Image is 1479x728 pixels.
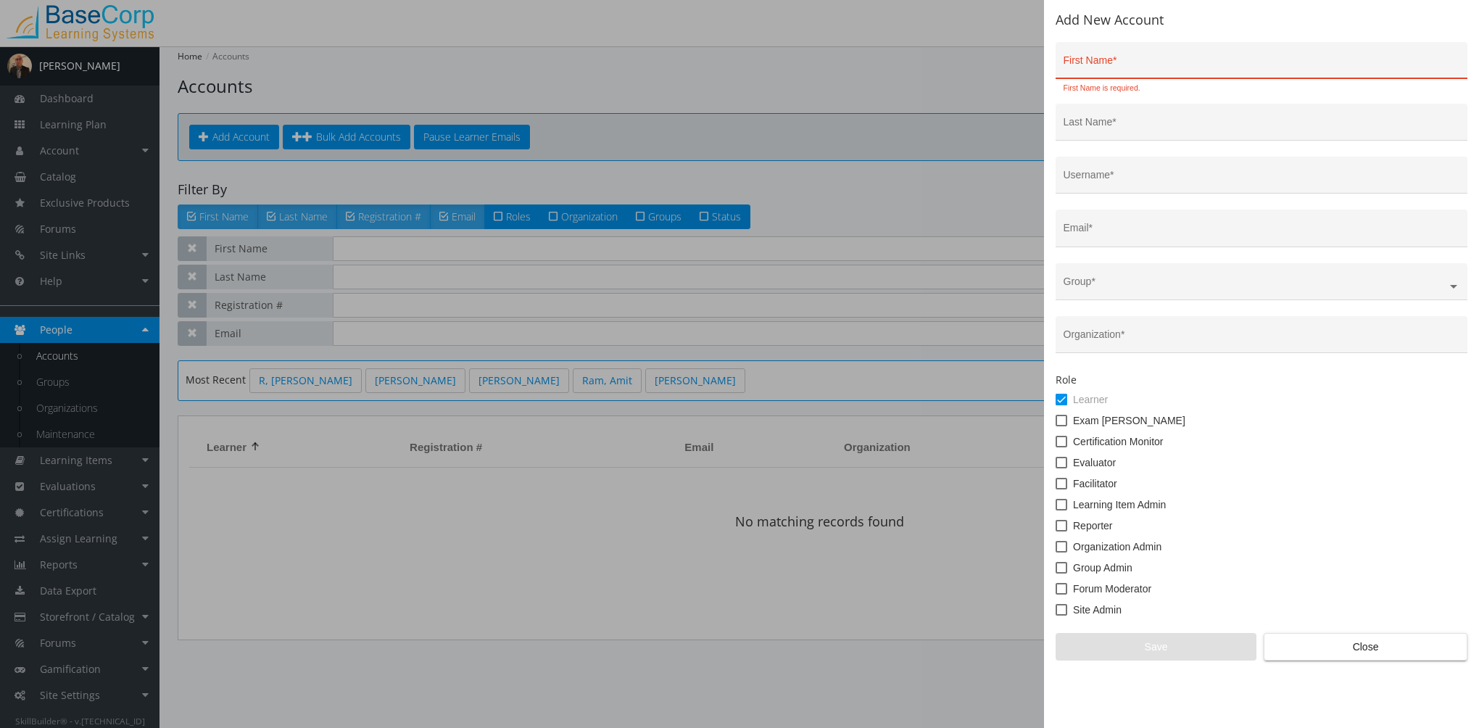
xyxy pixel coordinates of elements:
span: Learner [1073,391,1108,408]
span: Exam [PERSON_NAME] [1073,412,1185,429]
button: Save [1056,633,1256,661]
span: Reporter [1073,517,1112,534]
label: Role [1056,373,1467,387]
span: Facilitator [1073,475,1117,492]
span: Certification Monitor [1073,433,1164,450]
span: Organization Admin [1073,538,1161,555]
span: Learning Item Admin [1073,496,1166,513]
span: Group Admin [1073,559,1132,576]
span: Evaluator [1073,454,1116,471]
input: Find an organization in the list (type to filter)... [1064,334,1460,346]
span: Forum Moderator [1073,580,1151,597]
mat-error: First Name is required. [1064,84,1460,93]
input: We recommend using an email as your username [1064,175,1460,186]
span: Site Admin [1073,601,1122,619]
h2: Add New Account [1056,13,1467,28]
span: Save [1068,634,1244,660]
span: Close [1276,634,1455,660]
button: Close [1264,633,1467,661]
